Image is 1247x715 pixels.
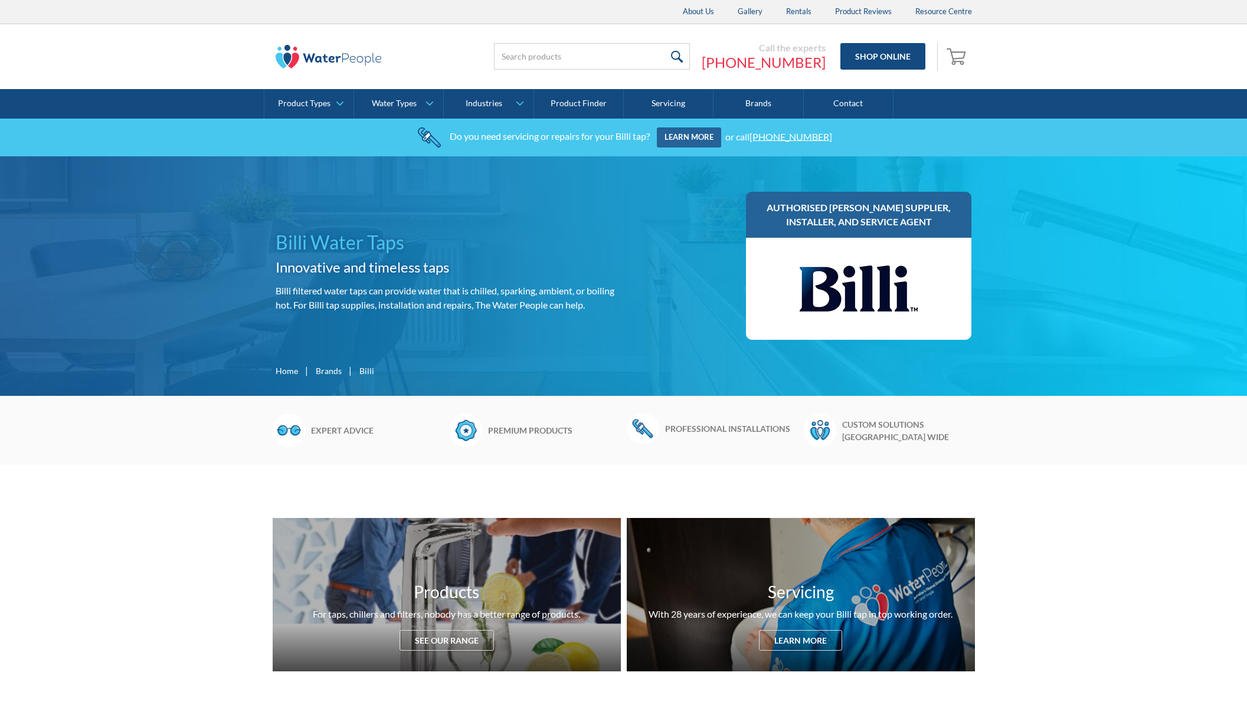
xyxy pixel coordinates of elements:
[947,47,969,65] img: shopping cart
[450,414,482,447] img: Badge
[264,89,354,119] a: Product Types
[534,89,624,119] a: Product Finder
[400,630,494,651] div: See our range
[657,127,721,147] a: Learn more
[768,579,834,604] h3: Servicing
[466,99,502,109] div: Industries
[273,414,305,447] img: Glasses
[316,365,342,377] a: Brands
[276,365,298,377] a: Home
[804,89,893,119] a: Contact
[800,250,918,328] img: Billi
[304,363,310,378] div: |
[649,607,953,621] div: With 28 years of experience, we can keep your Billi tap in top working order.
[842,418,975,443] h6: Custom solutions [GEOGRAPHIC_DATA] wide
[278,99,330,109] div: Product Types
[414,579,479,604] h3: Products
[627,414,659,443] img: Wrench
[944,42,972,71] a: Open empty cart
[702,54,826,71] a: [PHONE_NUMBER]
[354,89,443,119] a: Water Types
[758,201,960,229] h3: Authorised [PERSON_NAME] supplier, installer, and service agent
[348,363,354,378] div: |
[627,518,975,671] a: ServicingWith 28 years of experience, we can keep your Billi tap in top working order.Learn more
[273,518,621,671] a: ProductsFor taps, chillers and filters, nobody has a better range of products.See our range
[702,42,826,54] div: Call the experts
[749,130,832,142] a: [PHONE_NUMBER]
[276,228,619,257] h1: Billi Water Taps
[276,257,619,278] h2: Innovative and timeless taps
[276,45,382,68] img: The Water People
[488,424,621,437] h6: Premium products
[840,43,925,70] a: Shop Online
[624,89,713,119] a: Servicing
[665,422,798,435] h6: Professional installations
[276,284,619,312] p: Billi filtered water taps can provide water that is chilled, sparking, ambient, or boiling hot. F...
[804,414,836,447] img: Waterpeople Symbol
[450,130,650,142] div: Do you need servicing or repairs for your Billi tap?
[313,607,580,621] div: For taps, chillers and filters, nobody has a better range of products.
[494,43,690,70] input: Search products
[713,89,803,119] a: Brands
[444,89,533,119] a: Industries
[759,630,842,651] div: Learn more
[359,365,374,377] div: Billi
[372,99,417,109] div: Water Types
[725,130,832,142] div: or call
[311,424,444,437] h6: Expert advice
